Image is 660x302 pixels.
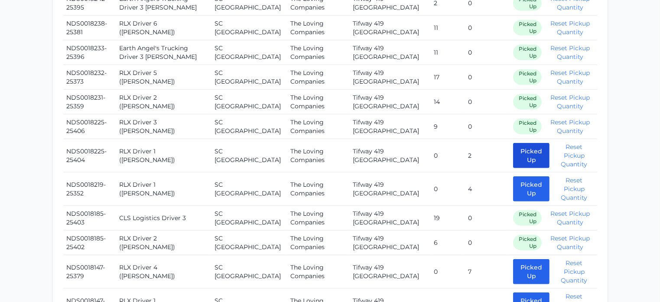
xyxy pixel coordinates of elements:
td: 14 [430,90,465,114]
button: Reset Pickup Quantity [547,68,593,86]
td: Tifway 419 [GEOGRAPHIC_DATA] [349,114,430,139]
td: NDS0018147-25379 [63,255,116,289]
span: Picked Up [513,69,542,85]
td: RLX Driver 5 ([PERSON_NAME]) [116,65,211,90]
td: Tifway 419 [GEOGRAPHIC_DATA] [349,40,430,65]
td: Tifway 419 [GEOGRAPHIC_DATA] [349,206,430,231]
td: 2 [465,139,510,172]
td: 0 [465,114,510,139]
td: The Loving Companies [287,40,350,65]
td: SC [GEOGRAPHIC_DATA] [211,90,286,114]
td: 0 [430,255,465,289]
td: 4 [465,172,510,206]
button: Reset Pickup Quantity [547,44,593,61]
td: The Loving Companies [287,206,350,231]
td: 0 [465,206,510,231]
td: CLS Logistics Driver 3 [116,206,211,231]
span: Picked Up [513,119,542,134]
td: Tifway 419 [GEOGRAPHIC_DATA] [349,172,430,206]
td: The Loving Companies [287,90,350,114]
button: Reset Pickup Quantity [547,93,593,110]
td: 19 [430,206,465,231]
button: Reset Pickup Quantity [547,209,593,227]
td: RLX Driver 2 ([PERSON_NAME]) [116,90,211,114]
td: NDS0018225-25404 [63,139,116,172]
td: 17 [430,65,465,90]
td: RLX Driver 1 ([PERSON_NAME]) [116,172,211,206]
button: Reset Pickup Quantity [555,143,593,169]
td: Tifway 419 [GEOGRAPHIC_DATA] [349,139,430,172]
span: Picked Up [513,235,542,250]
td: 6 [430,231,465,255]
td: 0 [465,40,510,65]
span: Picked Up [513,210,542,226]
td: The Loving Companies [287,114,350,139]
button: Picked Up [513,259,549,284]
td: 0 [430,172,465,206]
td: Tifway 419 [GEOGRAPHIC_DATA] [349,16,430,40]
button: Reset Pickup Quantity [555,259,593,285]
td: SC [GEOGRAPHIC_DATA] [211,255,286,289]
td: 11 [430,40,465,65]
td: 0 [465,90,510,114]
button: Reset Pickup Quantity [555,176,593,202]
td: NDS0018185-25403 [63,206,116,231]
td: SC [GEOGRAPHIC_DATA] [211,139,286,172]
button: Picked Up [513,143,549,168]
button: Reset Pickup Quantity [547,234,593,251]
td: Earth Angel's Trucking Driver 3 [PERSON_NAME] [116,40,211,65]
td: SC [GEOGRAPHIC_DATA] [211,231,286,255]
td: The Loving Companies [287,172,350,206]
td: SC [GEOGRAPHIC_DATA] [211,16,286,40]
td: 11 [430,16,465,40]
span: Picked Up [513,45,542,60]
td: The Loving Companies [287,139,350,172]
td: Tifway 419 [GEOGRAPHIC_DATA] [349,90,430,114]
td: NDS0018219-25352 [63,172,116,206]
td: The Loving Companies [287,65,350,90]
td: RLX Driver 2 ([PERSON_NAME]) [116,231,211,255]
td: NDS0018238-25381 [63,16,116,40]
span: Picked Up [513,20,542,36]
td: NDS0018185-25402 [63,231,116,255]
td: Tifway 419 [GEOGRAPHIC_DATA] [349,231,430,255]
td: 7 [465,255,510,289]
td: The Loving Companies [287,16,350,40]
td: RLX Driver 4 ([PERSON_NAME]) [116,255,211,289]
button: Reset Pickup Quantity [547,19,593,36]
td: SC [GEOGRAPHIC_DATA] [211,40,286,65]
td: SC [GEOGRAPHIC_DATA] [211,114,286,139]
td: SC [GEOGRAPHIC_DATA] [211,172,286,206]
td: 0 [430,139,465,172]
td: SC [GEOGRAPHIC_DATA] [211,65,286,90]
td: 0 [465,16,510,40]
td: 0 [465,65,510,90]
td: Tifway 419 [GEOGRAPHIC_DATA] [349,65,430,90]
td: NDS0018225-25406 [63,114,116,139]
button: Picked Up [513,176,549,201]
td: 9 [430,114,465,139]
td: The Loving Companies [287,255,350,289]
td: RLX Driver 3 ([PERSON_NAME]) [116,114,211,139]
span: Picked Up [513,94,542,110]
button: Reset Pickup Quantity [547,118,593,135]
td: Tifway 419 [GEOGRAPHIC_DATA] [349,255,430,289]
td: RLX Driver 6 ([PERSON_NAME]) [116,16,211,40]
td: NDS0018233-25396 [63,40,116,65]
td: The Loving Companies [287,231,350,255]
td: SC [GEOGRAPHIC_DATA] [211,206,286,231]
td: RLX Driver 1 ([PERSON_NAME]) [116,139,211,172]
td: NDS0018231-25359 [63,90,116,114]
td: 0 [465,231,510,255]
td: NDS0018232-25373 [63,65,116,90]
